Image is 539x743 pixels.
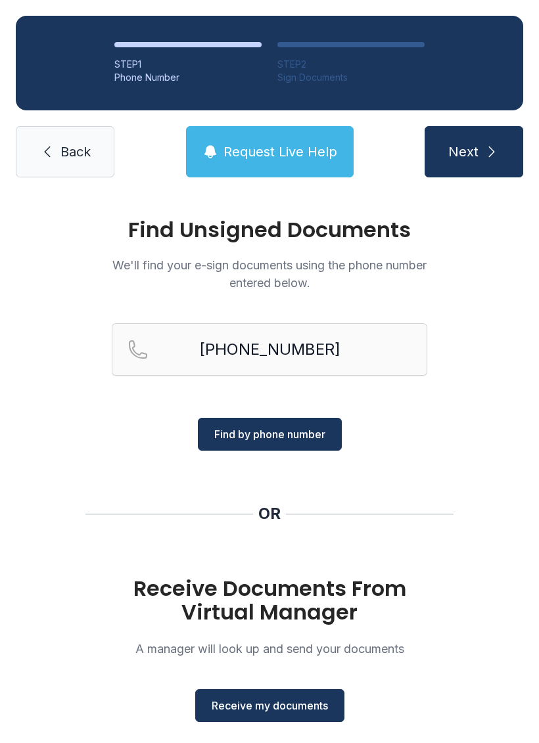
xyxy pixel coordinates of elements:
[258,503,281,524] div: OR
[112,577,427,624] h1: Receive Documents From Virtual Manager
[212,698,328,713] span: Receive my documents
[112,219,427,240] h1: Find Unsigned Documents
[114,58,262,71] div: STEP 1
[112,640,427,658] p: A manager will look up and send your documents
[448,143,479,161] span: Next
[112,256,427,292] p: We'll find your e-sign documents using the phone number entered below.
[214,426,325,442] span: Find by phone number
[223,143,337,161] span: Request Live Help
[112,323,427,376] input: Reservation phone number
[277,58,425,71] div: STEP 2
[277,71,425,84] div: Sign Documents
[114,71,262,84] div: Phone Number
[60,143,91,161] span: Back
